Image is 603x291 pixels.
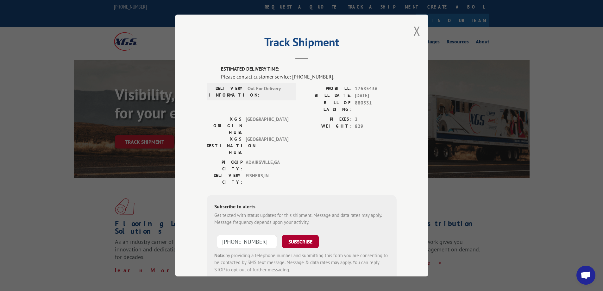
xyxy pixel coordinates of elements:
[302,123,352,130] label: WEIGHT:
[355,123,397,130] span: 829
[207,172,242,186] label: DELIVERY CITY:
[282,235,319,248] button: SUBSCRIBE
[207,116,242,136] label: XGS ORIGIN HUB:
[355,99,397,113] span: 880531
[576,266,595,285] div: Open chat
[302,99,352,113] label: BILL OF LADING:
[207,38,397,50] h2: Track Shipment
[214,252,389,274] div: by providing a telephone number and submitting this form you are consenting to be contacted by SM...
[355,116,397,123] span: 2
[214,252,225,258] strong: Note:
[246,159,288,172] span: ADAIRSVILLE , GA
[214,212,389,226] div: Get texted with status updates for this shipment. Message and data rates may apply. Message frequ...
[248,85,290,98] span: Out For Delivery
[207,136,242,156] label: XGS DESTINATION HUB:
[246,136,288,156] span: [GEOGRAPHIC_DATA]
[221,73,397,80] div: Please contact customer service: [PHONE_NUMBER].
[355,85,397,92] span: 17685436
[214,203,389,212] div: Subscribe to alerts
[246,116,288,136] span: [GEOGRAPHIC_DATA]
[217,235,277,248] input: Phone Number
[209,85,244,98] label: DELIVERY INFORMATION:
[246,172,288,186] span: FISHERS , IN
[207,159,242,172] label: PICKUP CITY:
[413,22,420,39] button: Close modal
[302,92,352,99] label: BILL DATE:
[221,66,397,73] label: ESTIMATED DELIVERY TIME:
[302,116,352,123] label: PIECES:
[355,92,397,99] span: [DATE]
[302,85,352,92] label: PROBILL:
